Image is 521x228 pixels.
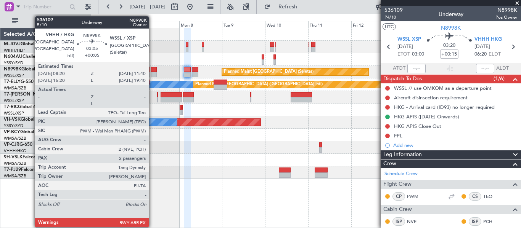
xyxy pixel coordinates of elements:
span: [DATE] [397,43,413,51]
span: 9H-VSLK [4,155,23,159]
a: T7-[PERSON_NAME]Global 7500 [4,92,74,97]
span: P4/10 [384,14,403,21]
a: WSSL/XSP [4,98,24,104]
a: WMSA/SZB [4,136,26,141]
div: WSSL // use OMKOM as a departure point [394,85,492,91]
a: PWM [407,193,424,200]
span: T7-[PERSON_NAME] [4,92,48,97]
div: Thu 11 [308,21,351,28]
a: VP-BCYGlobal 5000 [4,130,46,134]
div: CP [392,192,405,201]
div: Sat 6 [93,21,136,28]
span: T7-ELLY [4,80,21,84]
span: [DATE] [474,43,490,51]
div: Wed 10 [265,21,308,28]
span: N8998K [495,6,517,14]
span: N604AU [4,54,23,59]
a: N8998KGlobal 6000 [4,67,47,72]
span: 06:20 [474,51,487,58]
div: Add new [393,142,517,148]
span: Refresh [272,4,304,10]
div: Underway [439,10,463,18]
span: Flight Crew [383,180,412,189]
span: M-JGVJ [4,42,21,46]
input: --:-- [407,64,426,73]
a: 9H-VSLKFalcon 7X [4,155,43,159]
a: M-JGVJGlobal 5000 [4,42,47,46]
span: Leg Information [383,150,422,159]
div: ISP [469,217,481,226]
span: All Aircraft [20,18,80,24]
div: FPL [394,132,402,139]
a: WMSA/SZB [4,161,26,166]
a: TEO [483,193,500,200]
a: WSSL/XSP [4,110,24,116]
span: VP-BCY [4,130,20,134]
span: T7-RIC [4,105,18,109]
div: HKG APIS Close Out [394,123,441,129]
span: Crew [383,159,396,168]
div: Tue 9 [222,21,265,28]
span: Pos Owner [495,14,517,21]
span: T7-PJ29 [4,167,21,172]
span: N8998K [441,24,461,32]
span: VHHH HKG [474,36,502,43]
div: HKG - Arrival card (ID93) no longer required [394,104,495,110]
div: ISP [392,217,405,226]
a: T7-PJ29Falcon 7X [4,167,42,172]
a: T7-RICGlobal 6000 [4,105,44,109]
a: VP-CJRG-650 [4,142,32,147]
span: VP-CJR [4,142,19,147]
div: Aircraft disinsection requirement [394,94,468,101]
button: All Aircraft [8,15,83,27]
span: ETOT [397,51,410,58]
div: Planned Maint [GEOGRAPHIC_DATA] (Seletar) [224,66,314,78]
button: Refresh [260,1,306,13]
span: Dispatch To-Dos [383,75,422,83]
span: 03:20 [443,42,455,49]
div: Fri 12 [351,21,394,28]
span: Cabin Crew [383,205,412,214]
a: VHHH/HKG [4,148,26,154]
span: ALDT [496,65,509,72]
a: T7-ELLYG-550 [4,80,34,84]
a: N604AUChallenger 604 [4,54,55,59]
a: WMSA/SZB [4,173,26,179]
span: 03:00 [412,51,424,58]
a: WIHH/HLP [4,48,25,53]
div: Sun 7 [136,21,179,28]
button: UTC [383,23,396,30]
input: Trip Number [23,1,67,13]
div: Planned Maint [GEOGRAPHIC_DATA] ([GEOGRAPHIC_DATA] Intl) [195,79,323,90]
a: YSSY/SYD [4,123,23,129]
a: PCH [483,218,500,225]
span: N8998K [4,67,21,72]
div: HKG APIS ([DATE] Onwards) [394,113,459,120]
span: (1/6) [494,75,505,83]
div: [DATE] [92,15,105,22]
span: VH-VSK [4,117,21,122]
div: Mon 8 [179,21,222,28]
a: WMSA/SZB [4,85,26,91]
div: CS [469,192,481,201]
span: [DATE] - [DATE] [130,3,166,10]
a: NVE [407,218,424,225]
a: Schedule Crew [384,170,418,178]
a: YSSY/SYD [4,60,23,66]
a: VH-VSKGlobal Express XRS [4,117,63,122]
span: ELDT [489,51,501,58]
span: WSSL XSP [397,36,421,43]
span: ATOT [393,65,405,72]
span: 536109 [384,6,403,14]
a: WSSL/XSP [4,73,24,78]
